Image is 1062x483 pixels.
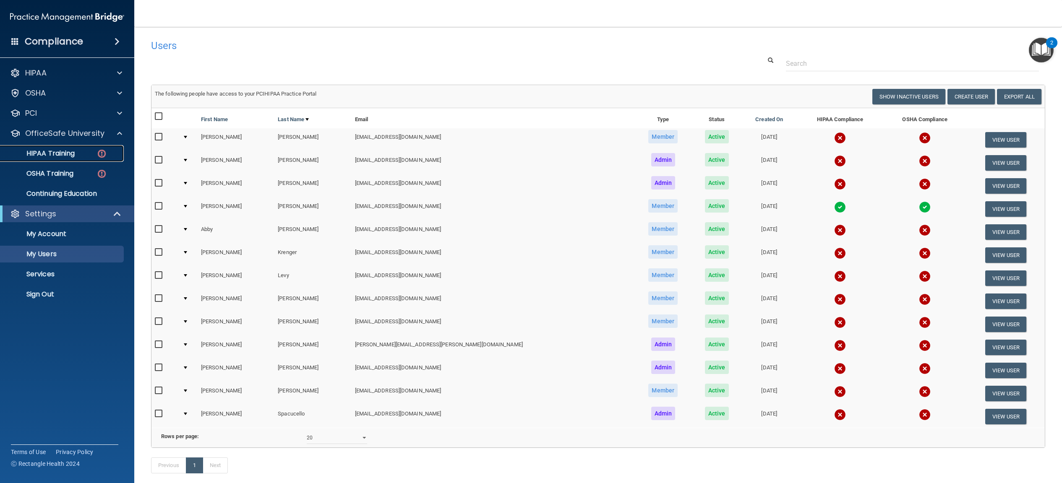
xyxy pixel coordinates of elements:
[274,151,351,174] td: [PERSON_NAME]
[834,409,846,421] img: cross.ca9f0e7f.svg
[5,190,120,198] p: Continuing Education
[705,268,729,282] span: Active
[919,363,931,374] img: cross.ca9f0e7f.svg
[919,270,931,282] img: cross.ca9f0e7f.svg
[741,405,797,428] td: [DATE]
[352,128,634,151] td: [EMAIL_ADDRESS][DOMAIN_NAME]
[274,405,351,428] td: Spacucello
[198,290,274,313] td: [PERSON_NAME]
[705,222,729,236] span: Active
[10,68,122,78] a: HIPAA
[741,197,797,221] td: [DATE]
[834,363,846,374] img: cross.ca9f0e7f.svg
[274,267,351,290] td: Levy
[705,130,729,143] span: Active
[352,290,634,313] td: [EMAIL_ADDRESS][DOMAIN_NAME]
[648,268,678,282] span: Member
[5,290,120,299] p: Sign Out
[274,244,351,267] td: Krenger
[919,386,931,397] img: cross.ca9f0e7f.svg
[198,197,274,221] td: [PERSON_NAME]
[274,382,351,405] td: [PERSON_NAME]
[5,270,120,278] p: Services
[741,336,797,359] td: [DATE]
[985,270,1027,286] button: View User
[741,151,797,174] td: [DATE]
[352,108,634,128] th: Email
[985,363,1027,378] button: View User
[919,201,931,213] img: tick.e7d51cea.svg
[651,153,676,166] span: Admin
[741,267,797,290] td: [DATE]
[741,221,797,244] td: [DATE]
[278,114,309,125] a: Last Name
[705,291,729,305] span: Active
[741,290,797,313] td: [DATE]
[274,197,351,221] td: [PERSON_NAME]
[25,108,37,118] p: PCI
[274,221,351,244] td: [PERSON_NAME]
[872,89,945,104] button: Show Inactive Users
[919,409,931,421] img: cross.ca9f0e7f.svg
[919,224,931,236] img: cross.ca9f0e7f.svg
[786,56,1039,71] input: Search
[634,108,692,128] th: Type
[919,317,931,328] img: cross.ca9f0e7f.svg
[985,201,1027,217] button: View User
[834,340,846,351] img: cross.ca9f0e7f.svg
[203,457,228,473] a: Next
[651,361,676,374] span: Admin
[352,151,634,174] td: [EMAIL_ADDRESS][DOMAIN_NAME]
[201,114,228,125] a: First Name
[5,149,75,158] p: HIPAA Training
[198,267,274,290] td: [PERSON_NAME]
[198,313,274,336] td: [PERSON_NAME]
[352,405,634,428] td: [EMAIL_ADDRESS][DOMAIN_NAME]
[648,314,678,328] span: Member
[985,155,1027,171] button: View User
[151,40,668,51] h4: Users
[985,386,1027,401] button: View User
[198,405,274,428] td: [PERSON_NAME]
[651,176,676,190] span: Admin
[651,407,676,420] span: Admin
[25,36,83,47] h4: Compliance
[919,132,931,144] img: cross.ca9f0e7f.svg
[648,130,678,143] span: Member
[352,313,634,336] td: [EMAIL_ADDRESS][DOMAIN_NAME]
[985,340,1027,355] button: View User
[352,197,634,221] td: [EMAIL_ADDRESS][DOMAIN_NAME]
[198,128,274,151] td: [PERSON_NAME]
[352,174,634,197] td: [EMAIL_ADDRESS][DOMAIN_NAME]
[97,169,107,179] img: danger-circle.6113f641.png
[997,89,1041,104] a: Export All
[25,68,47,78] p: HIPAA
[705,361,729,374] span: Active
[985,224,1027,240] button: View User
[834,386,846,397] img: cross.ca9f0e7f.svg
[274,336,351,359] td: [PERSON_NAME]
[274,174,351,197] td: [PERSON_NAME]
[25,88,46,98] p: OSHA
[834,247,846,259] img: cross.ca9f0e7f.svg
[705,199,729,213] span: Active
[151,457,186,473] a: Previous
[985,409,1027,424] button: View User
[352,244,634,267] td: [EMAIL_ADDRESS][DOMAIN_NAME]
[985,132,1027,148] button: View User
[919,293,931,305] img: cross.ca9f0e7f.svg
[985,178,1027,194] button: View User
[741,128,797,151] td: [DATE]
[352,382,634,405] td: [EMAIL_ADDRESS][DOMAIN_NAME]
[705,153,729,166] span: Active
[648,384,678,397] span: Member
[352,221,634,244] td: [EMAIL_ADDRESS][DOMAIN_NAME]
[10,209,122,219] a: Settings
[25,209,56,219] p: Settings
[198,336,274,359] td: [PERSON_NAME]
[274,290,351,313] td: [PERSON_NAME]
[352,267,634,290] td: [EMAIL_ADDRESS][DOMAIN_NAME]
[705,384,729,397] span: Active
[648,245,678,259] span: Member
[352,359,634,382] td: [EMAIL_ADDRESS][DOMAIN_NAME]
